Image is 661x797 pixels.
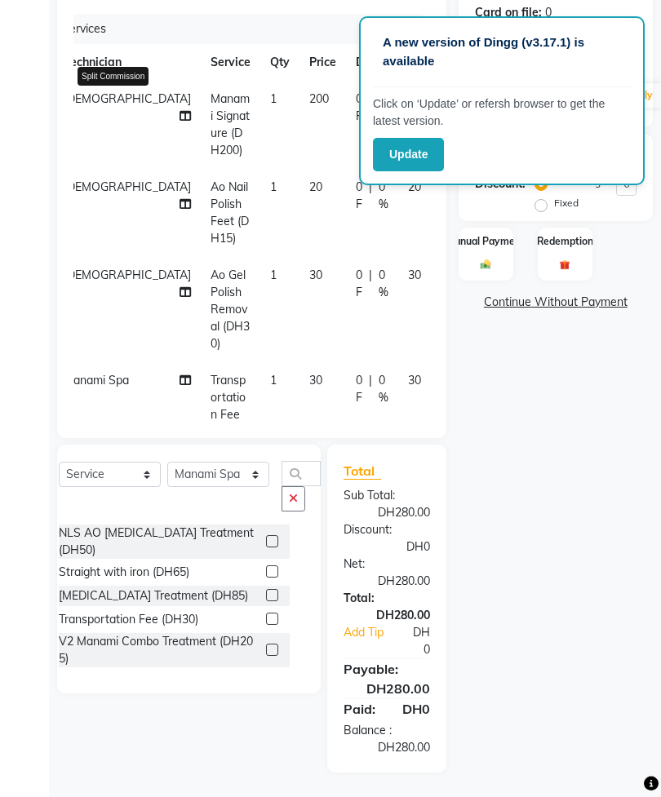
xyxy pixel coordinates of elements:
label: Redemption [537,234,593,249]
span: | [369,372,372,406]
label: Manual Payment [446,234,525,249]
span: [DEMOGRAPHIC_DATA] [64,268,191,282]
div: 0 [545,4,552,21]
span: 0 % [379,179,388,213]
span: 30 [309,268,322,282]
span: 0 F [356,372,362,406]
img: _cash.svg [477,259,494,270]
label: Fixed [554,196,579,210]
span: Ao Gel Polish Removal (DH30) [211,268,250,351]
div: Split Commission [78,67,149,86]
div: DH280.00 [331,739,442,756]
span: 0 F [356,267,362,301]
span: 1 [270,373,277,387]
div: Card on file: [475,4,542,21]
img: _gift.svg [557,259,573,272]
div: DH280.00 [331,607,442,624]
span: 0 % [379,372,388,406]
span: | [369,267,372,301]
div: DH0 [388,699,442,719]
span: Transportation Fee (DH30) [211,373,247,439]
span: Ao Nail Polish Feet (DH15) [211,179,249,246]
div: DH280.00 [331,573,442,590]
div: Transportation Fee (DH30) [59,611,198,628]
div: DH0 [396,624,442,658]
th: Qty [260,44,299,81]
span: 0 F [356,179,362,213]
p: A new version of Dingg (v3.17.1) is available [383,33,621,70]
span: 1 [270,91,277,106]
span: [DEMOGRAPHIC_DATA] [64,179,191,194]
span: 30 [408,268,421,282]
span: Manami Spa [64,373,129,387]
div: Balance : [331,722,442,739]
span: 1 [270,179,277,194]
button: Update [373,138,444,171]
div: Discount: [331,521,442,538]
span: 20 [309,179,322,194]
span: 20 [408,179,421,194]
div: DH280.00 [331,679,442,698]
div: NLS AO [MEDICAL_DATA] Treatment (DH50) [59,525,260,559]
div: Sub Total: [331,487,442,504]
div: DH280.00 [331,504,442,521]
div: Services [55,14,423,44]
span: 30 [408,373,421,387]
th: Price [299,44,346,81]
span: 0 % [379,267,388,301]
a: Continue Without Payment [462,294,650,311]
span: 0 F [356,91,362,125]
a: Add Tip [331,624,396,658]
th: Technician [54,44,201,81]
div: Straight with iron (DH65) [59,564,189,581]
div: [MEDICAL_DATA] Treatment (DH85) [59,587,248,604]
div: Paid: [331,699,388,719]
div: DH0 [331,538,442,556]
p: Click on ‘Update’ or refersh browser to get the latest version. [373,95,631,130]
div: Payable: [331,659,442,679]
div: Total: [331,590,442,607]
span: 1 [270,268,277,282]
div: V2 Manami Combo Treatment (DH205) [59,633,260,667]
th: Disc [346,44,398,81]
input: Search or Scan [282,461,321,486]
span: 30 [309,373,322,387]
span: | [369,179,372,213]
span: 200 [309,91,329,106]
span: Total [344,463,381,480]
div: Net: [331,556,442,573]
th: Service [201,44,260,81]
span: Manami Signature (DH200) [211,91,250,157]
span: [DEMOGRAPHIC_DATA] [64,91,191,106]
